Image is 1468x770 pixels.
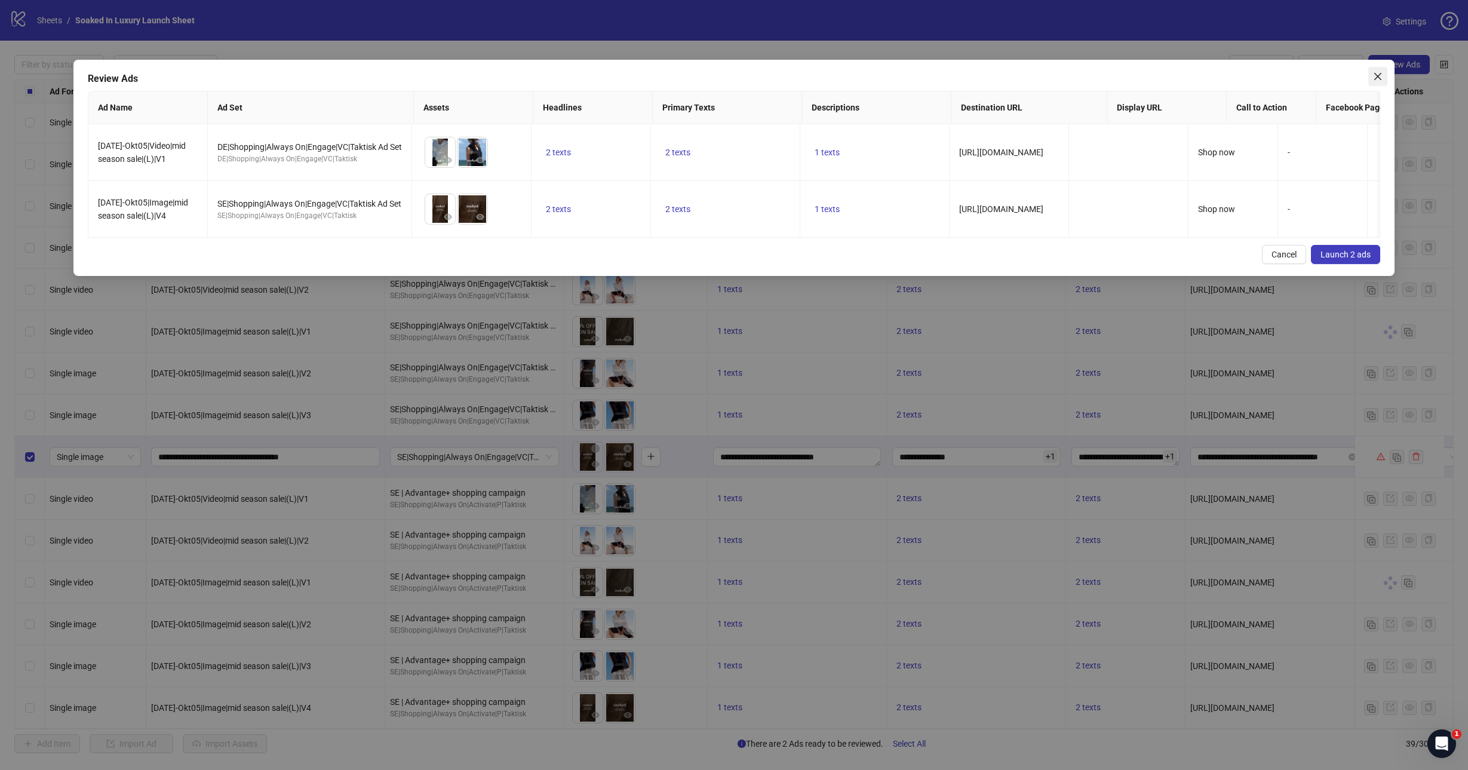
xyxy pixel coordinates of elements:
[473,153,487,167] button: Preview
[1452,729,1461,739] span: 1
[815,148,840,157] span: 1 texts
[1288,146,1358,159] div: -
[815,204,840,214] span: 1 texts
[541,145,576,159] button: 2 texts
[665,204,690,214] span: 2 texts
[1262,245,1306,264] button: Cancel
[1427,729,1456,758] iframe: Intercom live chat
[441,210,455,224] button: Preview
[810,202,844,216] button: 1 texts
[413,91,533,124] th: Assets
[217,197,402,210] div: SE|Shopping|Always On|Engage|VC|Taktisk Ad Set
[801,91,951,124] th: Descriptions
[98,198,188,220] span: [DATE]-Okt05|Image|mid season sale|(L)|V4
[217,210,402,222] div: SE|Shopping|Always On|Engage|VC|Taktisk
[541,202,576,216] button: 2 texts
[88,91,208,124] th: Ad Name
[652,91,801,124] th: Primary Texts
[217,154,402,165] div: DE|Shopping|Always On|Engage|VC|Taktisk
[88,72,1380,86] div: Review Ads
[457,194,487,224] img: Asset 2
[1272,250,1297,259] span: Cancel
[1227,91,1316,124] th: Call to Action
[661,145,695,159] button: 2 texts
[1368,67,1387,86] button: Close
[1373,72,1383,81] span: close
[661,202,695,216] button: 2 texts
[473,210,487,224] button: Preview
[476,156,484,164] span: eye
[533,91,652,124] th: Headlines
[217,140,402,154] div: DE|Shopping|Always On|Engage|VC|Taktisk Ad Set
[546,204,571,214] span: 2 texts
[208,91,414,124] th: Ad Set
[1107,91,1227,124] th: Display URL
[425,137,455,167] img: Asset 1
[1311,245,1380,264] button: Launch 2 ads
[425,194,455,224] img: Asset 1
[98,141,186,164] span: [DATE]-Okt05|Video|mid season sale|(L)|V1
[1320,250,1371,259] span: Launch 2 ads
[959,148,1043,157] span: [URL][DOMAIN_NAME]
[444,213,452,221] span: eye
[441,153,455,167] button: Preview
[951,91,1107,124] th: Destination URL
[810,145,844,159] button: 1 texts
[1198,204,1235,214] span: Shop now
[457,137,487,167] img: Asset 2
[1198,148,1235,157] span: Shop now
[444,156,452,164] span: eye
[1288,203,1358,216] div: -
[959,204,1043,214] span: [URL][DOMAIN_NAME]
[476,213,484,221] span: eye
[665,148,690,157] span: 2 texts
[546,148,571,157] span: 2 texts
[1316,91,1406,124] th: Facebook Page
